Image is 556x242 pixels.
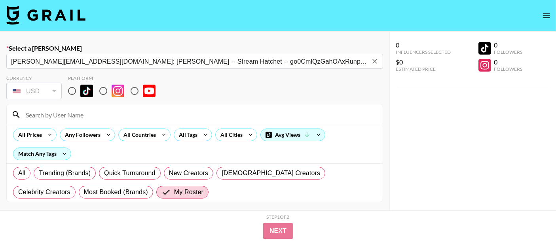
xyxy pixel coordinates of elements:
[169,168,209,178] span: New Creators
[6,75,62,81] div: Currency
[68,75,162,81] div: Platform
[6,44,383,52] label: Select a [PERSON_NAME]
[263,223,293,239] button: Next
[6,81,62,101] div: Currency is locked to USD
[494,41,523,49] div: 0
[18,187,70,197] span: Celebrity Creators
[112,85,124,97] img: Instagram
[494,49,523,55] div: Followers
[18,168,25,178] span: All
[80,85,93,97] img: TikTok
[13,129,44,141] div: All Prices
[267,214,290,220] div: Step 1 of 2
[39,168,91,178] span: Trending (Brands)
[216,129,244,141] div: All Cities
[396,66,451,72] div: Estimated Price
[369,56,380,67] button: Clear
[222,168,320,178] span: [DEMOGRAPHIC_DATA] Creators
[539,8,554,24] button: open drawer
[8,84,60,98] div: USD
[261,129,325,141] div: Avg Views
[174,187,203,197] span: My Roster
[60,129,102,141] div: Any Followers
[13,148,71,160] div: Match Any Tags
[143,85,156,97] img: YouTube
[21,108,378,121] input: Search by User Name
[174,129,199,141] div: All Tags
[396,41,451,49] div: 0
[396,49,451,55] div: Influencers Selected
[6,6,85,25] img: Grail Talent
[494,58,523,66] div: 0
[396,58,451,66] div: $0
[494,66,523,72] div: Followers
[84,187,148,197] span: Most Booked (Brands)
[119,129,158,141] div: All Countries
[104,168,156,178] span: Quick Turnaround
